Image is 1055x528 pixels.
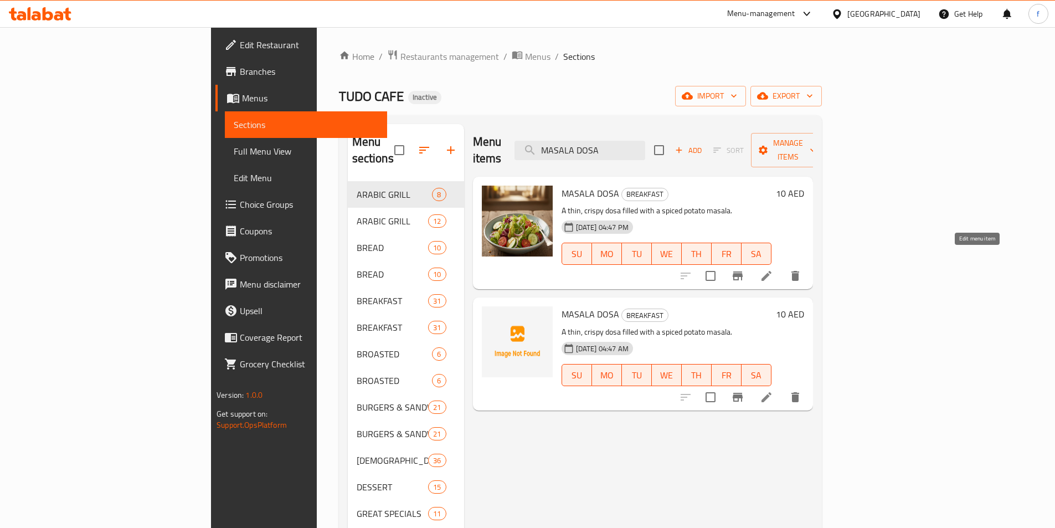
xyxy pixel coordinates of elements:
[215,85,387,111] a: Menus
[240,224,378,238] span: Coupons
[746,367,767,383] span: SA
[225,165,387,191] a: Edit Menu
[555,50,559,63] li: /
[357,294,429,307] span: BREAKFAST
[482,306,553,377] img: MASALA DOSA
[428,480,446,494] div: items
[240,357,378,371] span: Grocery Checklist
[512,49,550,64] a: Menus
[759,89,813,103] span: export
[782,263,809,289] button: delete
[673,144,703,157] span: Add
[215,191,387,218] a: Choice Groups
[400,50,499,63] span: Restaurants management
[242,91,378,105] span: Menus
[357,480,429,494] div: DESSERT
[240,331,378,344] span: Coverage Report
[716,367,737,383] span: FR
[357,374,433,387] span: BROASTED
[572,222,633,233] span: [DATE] 04:47 PM
[411,137,438,163] span: Sort sections
[656,367,677,383] span: WE
[357,268,429,281] span: BREAD
[750,86,822,106] button: export
[234,171,378,184] span: Edit Menu
[357,427,429,440] span: BURGERS & SANDWICHES
[387,49,499,64] a: Restaurants management
[751,133,825,167] button: Manage items
[348,474,464,500] div: DESSERT15
[572,344,633,354] span: [DATE] 04:47 AM
[473,134,502,167] h2: Menu items
[727,7,795,20] div: Menu-management
[432,347,446,361] div: items
[682,364,712,386] button: TH
[357,507,429,520] span: GREAT SPECIALS
[562,185,619,202] span: MASALA DOSA
[622,243,652,265] button: TU
[240,278,378,291] span: Menu disclaimer
[429,402,445,413] span: 21
[348,394,464,421] div: BURGERS & SANDWICHES21
[234,145,378,158] span: Full Menu View
[562,306,619,322] span: MASALA DOSA
[656,246,677,262] span: WE
[428,507,446,520] div: items
[348,181,464,208] div: ARABIC GRILL8
[724,263,751,289] button: Branch-specific-item
[652,243,682,265] button: WE
[215,32,387,58] a: Edit Restaurant
[429,243,445,253] span: 10
[215,218,387,244] a: Coupons
[225,111,387,138] a: Sections
[525,50,550,63] span: Menus
[706,142,751,159] span: Select section first
[760,136,816,164] span: Manage items
[622,364,652,386] button: TU
[240,65,378,78] span: Branches
[408,91,441,104] div: Inactive
[348,234,464,261] div: BREAD10
[348,447,464,474] div: [DEMOGRAPHIC_DATA]36
[682,243,712,265] button: TH
[215,244,387,271] a: Promotions
[348,421,464,447] div: BURGERS & SANDWICHES21
[225,138,387,165] a: Full Menu View
[671,142,706,159] span: Add item
[217,418,287,432] a: Support.OpsPlatform
[428,454,446,467] div: items
[429,429,445,439] span: 21
[563,50,595,63] span: Sections
[621,188,668,201] div: BREAKFAST
[348,500,464,527] div: GREAT SPECIALS11
[348,367,464,394] div: BROASTED6
[699,386,722,409] span: Select to update
[348,261,464,288] div: BREAD10
[1037,8,1039,20] span: f
[357,214,429,228] span: ARABIC GRILL
[433,376,445,386] span: 6
[339,84,404,109] span: TUDO CAFE
[217,388,244,402] span: Version:
[622,188,668,201] span: BREAKFAST
[357,347,433,361] span: BROASTED
[514,141,645,160] input: search
[567,367,588,383] span: SU
[562,204,771,218] p: A thin, crispy dosa filled with a spiced potato masala.
[428,294,446,307] div: items
[724,384,751,411] button: Branch-specific-item
[348,208,464,234] div: ARABIC GRILL12
[429,455,445,466] span: 36
[716,246,737,262] span: FR
[408,93,441,102] span: Inactive
[671,142,706,159] button: Add
[562,364,592,386] button: SU
[482,186,553,257] img: MASALA DOSA
[429,296,445,306] span: 31
[215,271,387,298] a: Menu disclaimer
[429,509,445,519] span: 11
[567,246,588,262] span: SU
[776,306,804,322] h6: 10 AED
